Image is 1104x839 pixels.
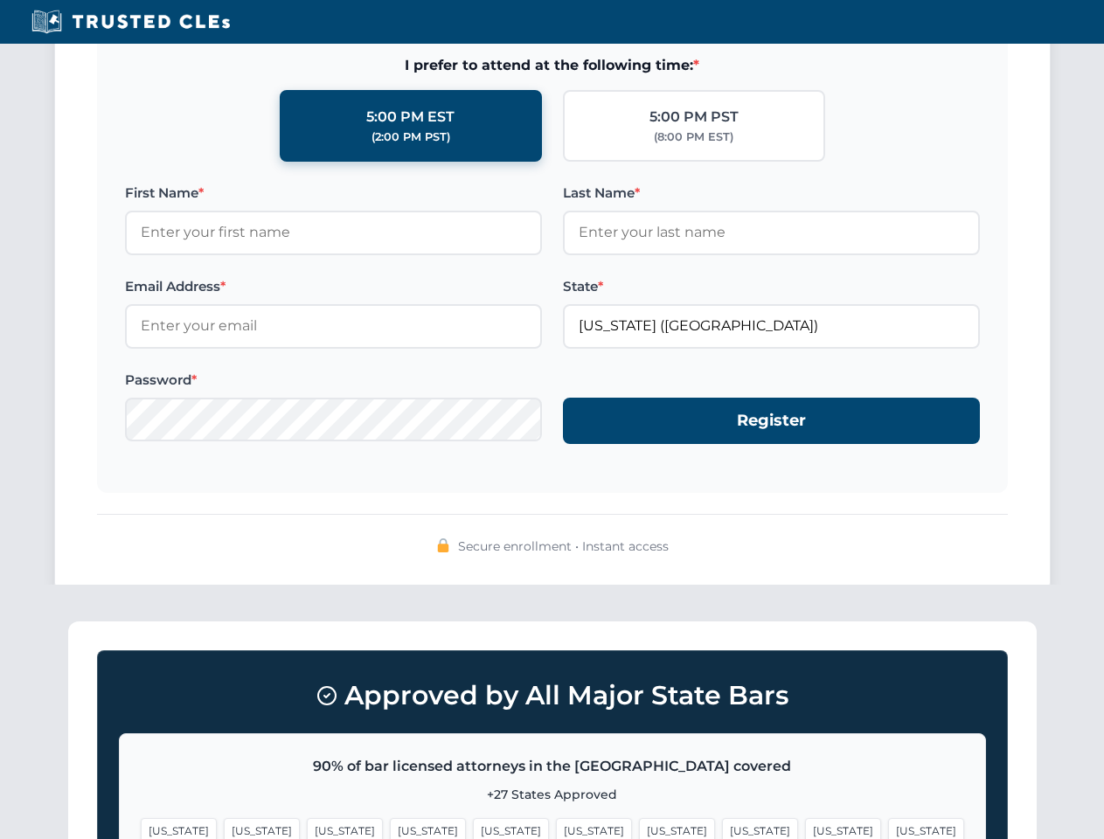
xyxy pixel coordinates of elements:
[563,183,980,204] label: Last Name
[26,9,235,35] img: Trusted CLEs
[125,304,542,348] input: Enter your email
[458,537,669,556] span: Secure enrollment • Instant access
[649,106,739,128] div: 5:00 PM PST
[125,54,980,77] span: I prefer to attend at the following time:
[563,398,980,444] button: Register
[371,128,450,146] div: (2:00 PM PST)
[563,276,980,297] label: State
[125,211,542,254] input: Enter your first name
[366,106,455,128] div: 5:00 PM EST
[563,211,980,254] input: Enter your last name
[119,672,986,719] h3: Approved by All Major State Bars
[125,370,542,391] label: Password
[563,304,980,348] input: Florida (FL)
[141,785,964,804] p: +27 States Approved
[125,183,542,204] label: First Name
[436,538,450,552] img: 🔒
[654,128,733,146] div: (8:00 PM EST)
[125,276,542,297] label: Email Address
[141,755,964,778] p: 90% of bar licensed attorneys in the [GEOGRAPHIC_DATA] covered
